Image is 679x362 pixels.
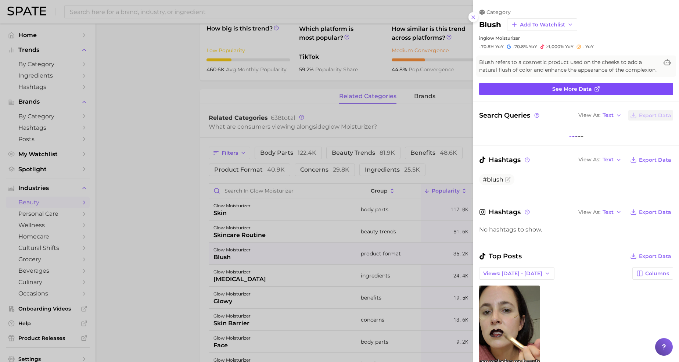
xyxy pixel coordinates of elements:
button: Export Data [628,207,673,217]
button: View AsText [576,111,624,120]
span: Hashtags [479,207,531,217]
h2: blush [479,20,501,29]
span: YoY [585,44,594,50]
span: View As [578,210,600,214]
span: Text [603,158,614,162]
span: Text [603,113,614,117]
button: Export Data [628,110,673,121]
span: Export Data [639,157,671,163]
span: YoY [529,44,537,50]
div: No hashtags to show. [479,226,673,233]
span: Hashtags [479,155,531,165]
div: in [479,35,673,41]
span: Views: [DATE] - [DATE] [483,270,542,277]
span: YoY [495,44,504,50]
span: View As [578,113,600,117]
span: - [582,44,584,49]
span: category [486,9,511,15]
span: Export Data [639,209,671,215]
span: Blush refers to a cosmetic product used on the cheeks to add a natural flush of color and enhance... [479,58,658,74]
span: Export Data [639,112,671,119]
button: Flag as miscategorized or irrelevant [505,177,511,183]
span: -70.8% [513,44,528,49]
button: Add to Watchlist [507,18,577,31]
span: Columns [645,270,669,277]
span: glow moisturizer [483,35,520,41]
a: See more data [479,83,673,95]
span: Add to Watchlist [520,22,565,28]
span: -70.8% [479,44,494,49]
span: See more data [552,86,592,92]
span: YoY [565,44,574,50]
button: View AsText [576,207,624,217]
span: >1,000% [546,44,564,49]
span: Search Queries [479,110,540,121]
span: #blush [483,176,503,183]
button: Export Data [628,251,673,261]
button: Views: [DATE] - [DATE] [479,267,554,280]
button: Export Data [628,155,673,165]
button: View AsText [576,155,624,165]
span: Text [603,210,614,214]
button: Columns [632,267,673,280]
span: Export Data [639,253,671,259]
span: Top Posts [479,251,522,261]
span: View As [578,158,600,162]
